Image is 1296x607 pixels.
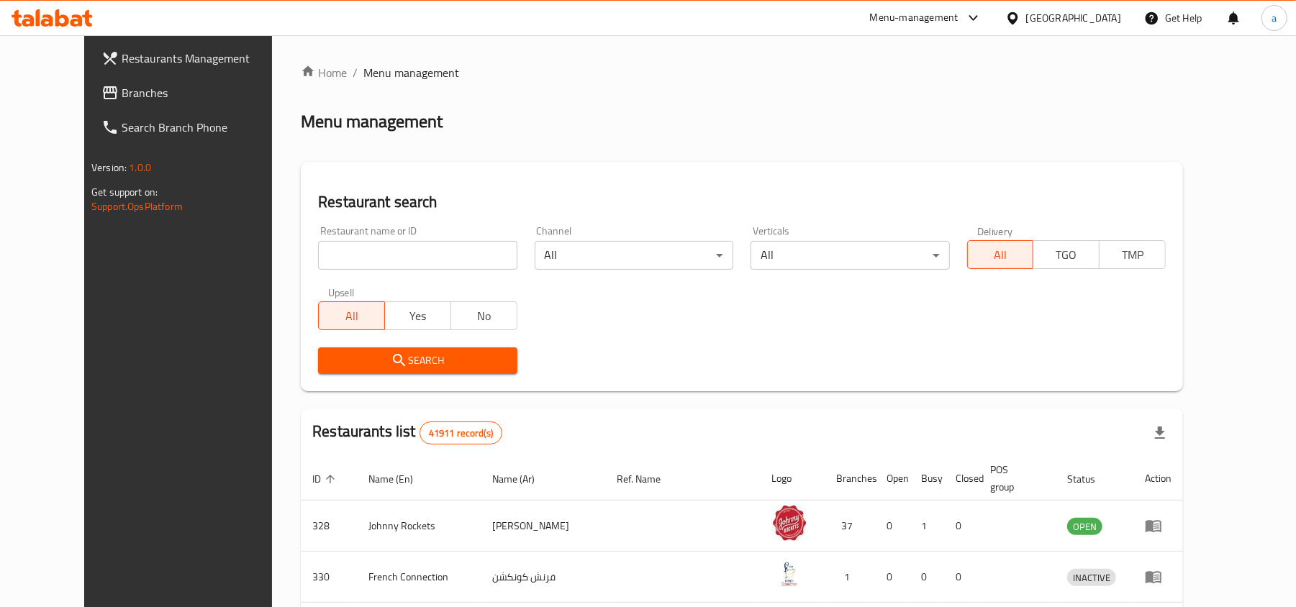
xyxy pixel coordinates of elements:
div: INACTIVE [1067,569,1116,586]
th: Branches [825,457,875,501]
a: Search Branch Phone [90,110,301,145]
td: 330 [301,552,357,603]
a: Support.OpsPlatform [91,197,183,216]
span: INACTIVE [1067,570,1116,586]
nav: breadcrumb [301,64,1183,81]
td: 0 [910,552,944,603]
td: [PERSON_NAME] [481,501,606,552]
div: All [535,241,733,270]
span: Status [1067,470,1114,488]
div: Total records count [420,421,502,444]
td: 0 [875,552,910,603]
span: Menu management [363,64,459,81]
span: Restaurants Management [122,50,289,67]
th: Logo [760,457,825,501]
th: Action [1133,457,1183,501]
span: a [1272,10,1277,26]
span: All [325,306,379,327]
td: 0 [944,552,979,603]
a: Branches [90,76,301,110]
span: Yes [391,306,445,327]
label: Upsell [328,287,355,297]
span: Branches [122,84,289,101]
span: Name (Ar) [492,470,553,488]
div: Export file [1143,416,1177,450]
span: 41911 record(s) [420,426,502,440]
td: 328 [301,501,357,552]
span: OPEN [1067,519,1102,535]
span: Version: [91,158,127,177]
th: Busy [910,457,944,501]
span: Get support on: [91,183,158,201]
button: No [450,301,517,330]
div: [GEOGRAPHIC_DATA] [1026,10,1121,26]
label: Delivery [977,226,1013,236]
div: All [751,241,949,270]
input: Search for restaurant name or ID.. [318,241,517,270]
span: TGO [1039,245,1094,265]
img: French Connection [771,556,807,592]
img: Johnny Rockets [771,505,807,541]
div: Menu-management [870,9,959,27]
td: 1 [910,501,944,552]
button: Yes [384,301,451,330]
td: 0 [875,501,910,552]
li: / [353,64,358,81]
button: All [318,301,385,330]
a: Restaurants Management [90,41,301,76]
span: ID [312,470,340,488]
div: OPEN [1067,518,1102,535]
span: POS group [990,461,1038,496]
th: Closed [944,457,979,501]
span: TMP [1105,245,1160,265]
h2: Restaurants list [312,421,502,444]
td: 0 [944,501,979,552]
button: Search [318,347,517,374]
h2: Restaurant search [318,191,1166,213]
span: Search Branch Phone [122,119,289,136]
td: 1 [825,552,875,603]
th: Open [875,457,910,501]
span: Name (En) [368,470,432,488]
td: فرنش كونكشن [481,552,606,603]
div: Menu [1145,517,1172,534]
div: Menu [1145,568,1172,585]
td: Johnny Rockets [357,501,481,552]
td: 37 [825,501,875,552]
button: All [967,240,1034,269]
span: No [457,306,512,327]
td: French Connection [357,552,481,603]
span: 1.0.0 [129,158,151,177]
a: Home [301,64,347,81]
span: Search [330,352,505,370]
span: Ref. Name [617,470,680,488]
button: TGO [1033,240,1100,269]
button: TMP [1099,240,1166,269]
span: All [974,245,1028,265]
h2: Menu management [301,110,443,133]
